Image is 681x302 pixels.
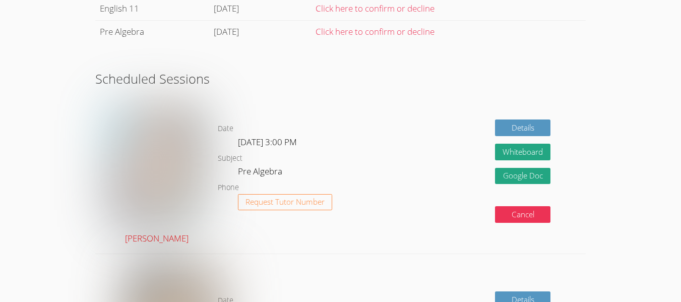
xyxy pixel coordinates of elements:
button: Request Tutor Number [238,194,332,211]
a: [PERSON_NAME] [110,104,203,246]
a: Click here to confirm or decline [316,26,435,37]
button: Whiteboard [495,144,550,160]
a: Details [495,119,550,136]
dt: Date [218,123,233,135]
h2: Scheduled Sessions [95,69,586,88]
a: Google Doc [495,168,550,185]
span: Request Tutor Number [245,198,325,206]
dt: Subject [218,152,242,165]
a: Click here to confirm or decline [316,3,435,14]
td: [DATE] [209,20,311,44]
dt: Phone [218,182,239,194]
span: [DATE] 3:00 PM [238,136,297,148]
img: avatar.png [110,104,203,227]
td: Pre Algebra [95,20,209,44]
dd: Pre Algebra [238,164,284,182]
button: Cancel [495,206,550,223]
